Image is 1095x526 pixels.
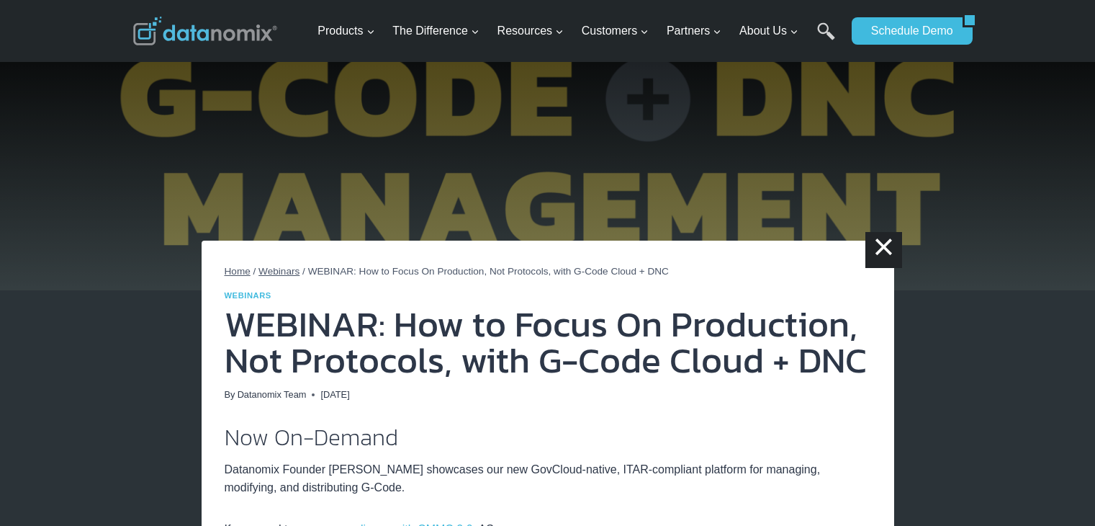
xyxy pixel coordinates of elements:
[302,266,305,277] span: /
[497,22,564,40] span: Resources
[225,306,871,378] h1: WEBINAR: How to Focus On Production, Not Protocols, with G-Code Cloud + DNC
[320,388,349,402] time: [DATE]
[225,460,871,497] p: Datanomix Founder [PERSON_NAME] showcases our new GovCloud-native, ITAR-compliant platform for ma...
[258,266,299,277] a: Webinars
[225,426,871,449] h2: Now On-Demand
[739,22,798,40] span: About Us
[392,22,479,40] span: The Difference
[133,17,277,45] img: Datanomix
[225,266,251,277] a: Home
[667,22,721,40] span: Partners
[238,389,307,400] a: Datanomix Team
[817,22,835,55] a: Search
[865,232,901,268] a: ×
[582,22,649,40] span: Customers
[317,22,374,40] span: Products
[225,388,235,402] span: By
[308,266,669,277] span: WEBINAR: How to Focus On Production, Not Protocols, with G-Code Cloud + DNC
[312,8,844,55] nav: Primary Navigation
[225,291,271,300] a: Webinars
[852,17,963,45] a: Schedule Demo
[253,266,256,277] span: /
[225,264,871,280] nav: Breadcrumbs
